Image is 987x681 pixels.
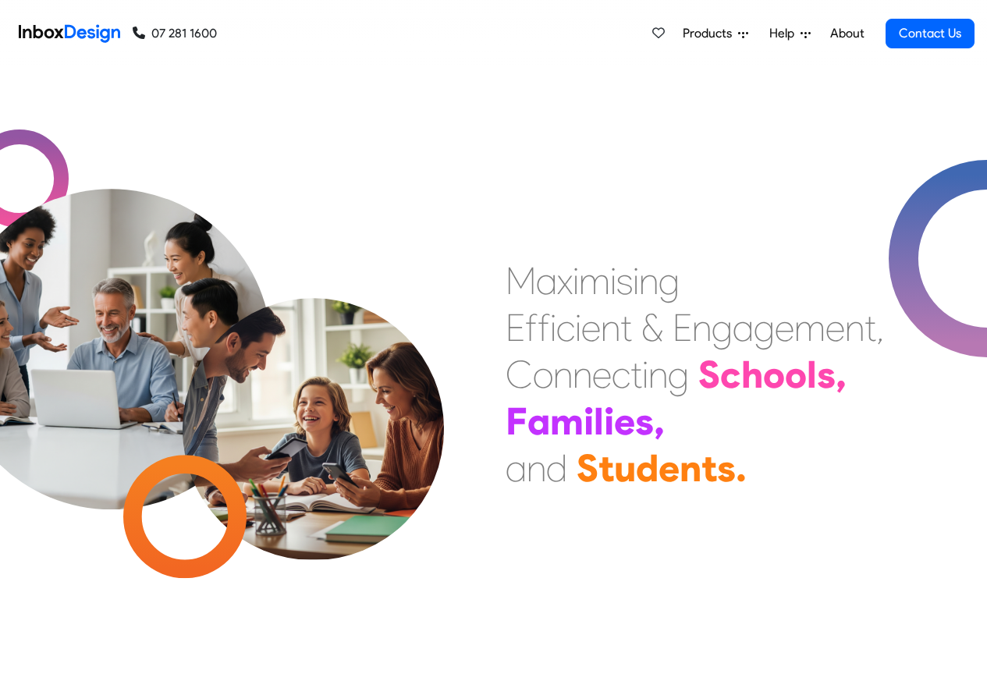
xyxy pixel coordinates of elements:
div: , [876,304,884,351]
div: s [717,445,736,491]
div: i [610,257,616,304]
div: c [612,351,630,398]
div: S [577,445,598,491]
div: d [636,445,659,491]
div: n [845,304,865,351]
div: i [575,304,581,351]
div: n [639,257,659,304]
div: g [712,304,733,351]
div: o [785,351,807,398]
div: h [741,351,763,398]
div: , [836,351,847,398]
div: g [659,257,680,304]
div: f [525,304,538,351]
div: s [635,398,654,445]
div: g [754,304,775,351]
div: e [592,351,612,398]
div: a [506,445,527,491]
div: E [506,304,525,351]
div: s [817,351,836,398]
div: t [598,445,614,491]
div: i [584,398,594,445]
div: i [642,351,648,398]
div: s [616,257,633,304]
div: S [698,351,720,398]
div: g [668,351,689,398]
div: l [594,398,604,445]
div: M [506,257,536,304]
div: e [825,304,845,351]
div: e [775,304,794,351]
div: n [553,351,573,398]
a: Help [763,18,817,49]
div: , [654,398,665,445]
div: n [680,445,701,491]
div: a [527,398,550,445]
div: c [720,351,741,398]
div: E [673,304,692,351]
div: C [506,351,533,398]
span: Products [683,24,738,43]
div: f [538,304,550,351]
div: F [506,398,527,445]
div: i [550,304,556,351]
div: t [701,445,717,491]
div: m [550,398,584,445]
a: About [825,18,868,49]
div: o [763,351,785,398]
a: 07 281 1600 [133,24,217,43]
div: i [633,257,639,304]
div: t [630,351,642,398]
div: & [641,304,663,351]
div: u [614,445,636,491]
a: Products [676,18,754,49]
div: . [736,445,747,491]
div: e [659,445,680,491]
div: o [533,351,553,398]
div: t [620,304,632,351]
div: d [546,445,567,491]
div: x [557,257,573,304]
div: i [573,257,579,304]
div: m [579,257,610,304]
div: Maximising Efficient & Engagement, Connecting Schools, Families, and Students. [506,257,884,491]
img: parents_with_child.png [150,233,477,560]
div: n [527,445,546,491]
span: Help [769,24,801,43]
div: e [614,398,635,445]
div: c [556,304,575,351]
div: n [601,304,620,351]
div: a [733,304,754,351]
div: m [794,304,825,351]
div: a [536,257,557,304]
div: t [865,304,876,351]
div: e [581,304,601,351]
div: l [807,351,817,398]
a: Contact Us [886,19,975,48]
div: n [692,304,712,351]
div: n [573,351,592,398]
div: n [648,351,668,398]
div: i [604,398,614,445]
